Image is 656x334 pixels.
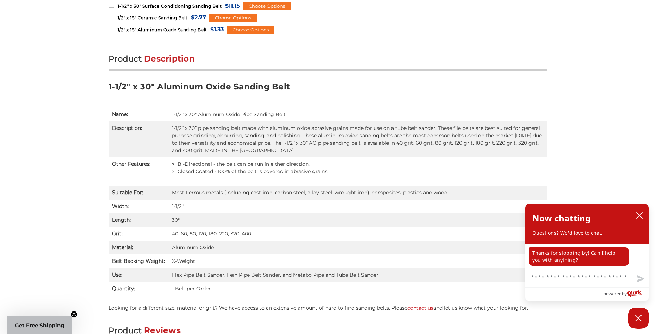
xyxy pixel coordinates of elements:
strong: Quantity: [112,285,135,292]
div: olark chatbox [525,204,649,301]
a: contact us [407,305,433,311]
strong: Name: [112,111,128,118]
td: Aluminum Oxide [168,241,547,254]
strong: Width: [112,203,129,209]
strong: Other Features: [112,161,150,167]
span: powered [603,289,621,298]
td: 1-1/2” x 30” pipe sanding belt made with aluminum oxide abrasive grains made for use on a tube be... [168,121,547,157]
li: Closed Coated - 100% of the belt is covered in abrasive grains. [178,168,544,175]
td: 1 Belt per Order [168,282,547,296]
td: X-Weight [168,254,547,268]
td: 30″ [168,213,547,227]
span: $11.15 [225,1,240,11]
p: Thanks for stopping by! Can I help you with anything? [529,247,629,266]
span: Description [144,54,195,64]
button: close chatbox [634,210,645,221]
button: Close teaser [70,311,78,318]
div: Get Free ShippingClose teaser [7,316,72,334]
h2: Now chatting [532,211,590,225]
td: Flex Pipe Belt Sander, Fein Pipe Belt Sander, and Metabo Pipe and Tube Belt Sander [168,268,547,282]
td: 1-1/2" x 30" Aluminum Oxide Pipe Sanding Belt [168,108,547,121]
span: 1/2" x 18" Ceramic Sanding Belt [118,15,188,20]
strong: Material: [112,244,133,251]
td: 1-1/2″ [168,200,547,213]
span: by [622,289,627,298]
td: 40, 60, 80, 120, 180, 220, 320, 400 [168,227,547,241]
strong: Description: [112,125,142,131]
strong: Suitable For: [112,189,143,196]
div: Choose Options [209,14,257,22]
strong: Length: [112,217,131,223]
p: Questions? We'd love to chat. [532,229,642,237]
span: 1-1/2" x 30" Surface Conditioning Sanding Belt [118,4,222,9]
button: Send message [631,271,649,287]
p: Looking for a different size, material or grit? We have access to an extensive amount of hard to ... [109,304,547,312]
span: 1/2" x 18" Aluminum Oxide Sanding Belt [118,27,207,32]
strong: Belt Backing Weight: [112,258,165,264]
span: $2.77 [191,13,206,22]
div: Choose Options [227,26,274,34]
span: $1.33 [210,25,224,34]
strong: Use: [112,272,122,278]
a: Powered by Olark [603,288,649,301]
span: Get Free Shipping [15,322,64,329]
div: chat [525,244,649,269]
td: Most Ferrous metals (including cast iron, carbon steel, alloy steel, wrought iron), composites, p... [168,186,547,200]
span: Product [109,54,142,64]
div: Choose Options [243,2,291,11]
strong: Grit: [112,231,123,237]
li: Bi-Directional - the belt can be run in either direction. [178,160,544,168]
h3: 1-1/2" x 30" Aluminum Oxide Sanding Belt [109,81,547,97]
button: Close Chatbox [628,308,649,329]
